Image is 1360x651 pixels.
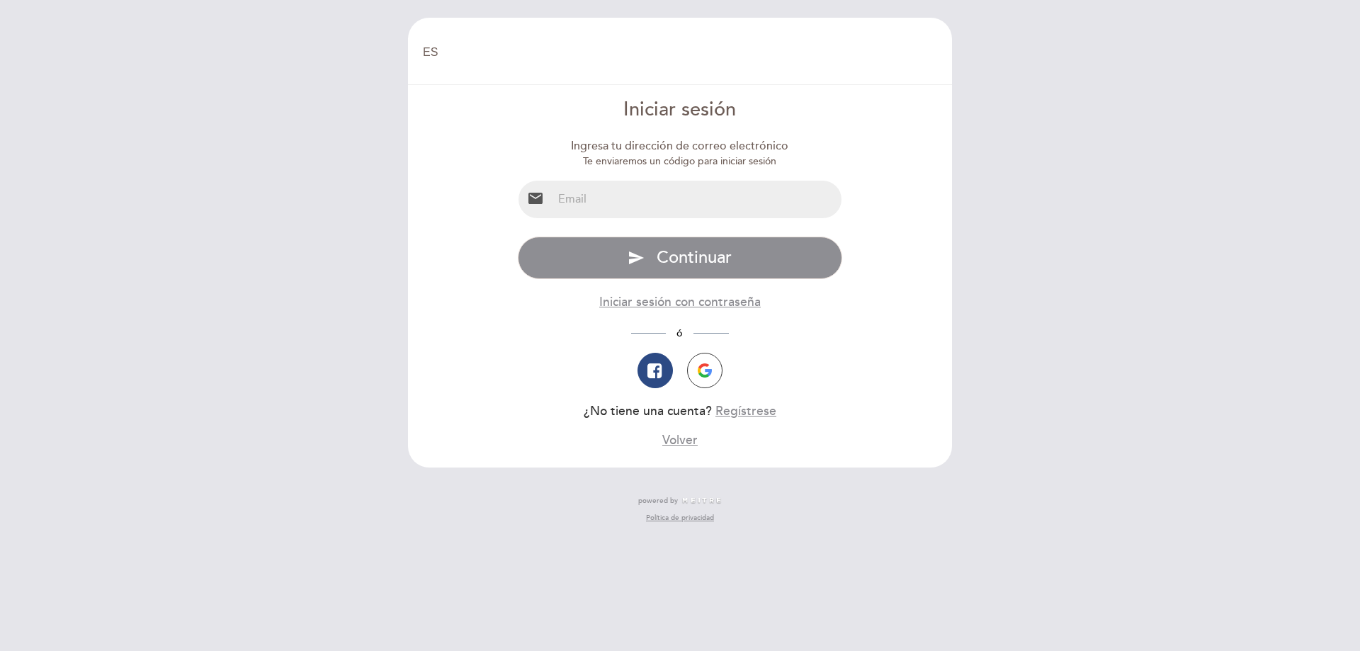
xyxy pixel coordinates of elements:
[518,96,843,124] div: Iniciar sesión
[518,154,843,169] div: Te enviaremos un código para iniciar sesión
[638,496,722,506] a: powered by
[518,237,843,279] button: send Continuar
[638,496,678,506] span: powered by
[715,402,776,420] button: Regístrese
[552,181,842,218] input: Email
[599,293,761,311] button: Iniciar sesión con contraseña
[518,138,843,154] div: Ingresa tu dirección de correo electrónico
[698,363,712,378] img: icon-google.png
[666,327,693,339] span: ó
[662,431,698,449] button: Volver
[657,247,732,268] span: Continuar
[646,513,714,523] a: Política de privacidad
[681,497,722,504] img: MEITRE
[527,190,544,207] i: email
[628,249,645,266] i: send
[584,404,712,419] span: ¿No tiene una cuenta?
